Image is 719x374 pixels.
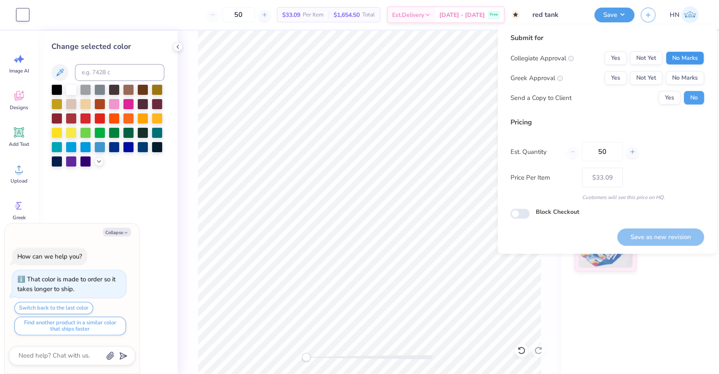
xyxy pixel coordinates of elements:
img: Huda Nadeem [682,6,698,23]
span: $1,654.50 [334,11,360,19]
span: Free [490,12,498,18]
label: Price Per Item [510,173,575,183]
button: Yes [604,51,626,65]
button: Collapse [103,228,131,237]
button: Yes [604,71,626,85]
button: No [684,91,704,105]
button: Find another product in a similar color that ships faster [14,317,126,335]
div: Customers will see this price on HQ. [510,194,704,201]
span: HN [670,10,679,20]
div: Change selected color [51,41,164,52]
button: Switch back to the last color [14,302,93,314]
button: Not Yet [630,51,662,65]
label: Block Checkout [535,207,579,216]
button: No Marks [666,71,704,85]
button: No Marks [666,51,704,65]
label: Est. Quantity [510,147,560,157]
div: Pricing [510,117,704,127]
input: – – [582,142,623,161]
input: Untitled Design [526,6,588,23]
button: Yes [658,91,680,105]
span: Image AI [9,67,29,74]
button: Not Yet [630,71,662,85]
div: Collegiate Approval [510,54,574,63]
div: How can we help you? [17,252,82,261]
span: Add Text [9,141,29,148]
span: Total [362,11,375,19]
span: Greek [13,214,26,221]
div: That color is made to order so it takes longer to ship. [17,275,115,293]
span: Upload [11,178,27,184]
span: [DATE] - [DATE] [439,11,485,19]
span: Designs [10,104,28,111]
input: – – [222,7,255,22]
div: Accessibility label [302,353,310,361]
span: Per Item [303,11,323,19]
div: Submit for [510,33,704,43]
div: Send a Copy to Client [510,93,571,103]
a: HN [666,6,702,23]
span: Est. Delivery [392,11,424,19]
button: Save [594,8,634,22]
input: e.g. 7428 c [75,64,164,81]
div: Greek Approval [510,73,563,83]
span: $33.09 [282,11,300,19]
